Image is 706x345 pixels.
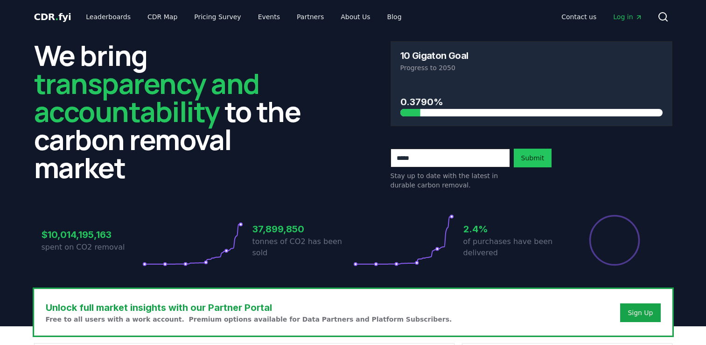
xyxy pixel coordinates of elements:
[252,236,353,259] p: tonnes of CO2 has been sold
[613,12,642,22] span: Log in
[400,51,468,60] h3: 10 Gigaton Goal
[252,222,353,236] h3: 37,899,850
[187,8,248,25] a: Pricing Survey
[34,11,71,22] span: CDR fyi
[463,222,564,236] h3: 2.4%
[34,10,71,23] a: CDR.fyi
[400,95,663,109] h3: 0.3790%
[333,8,377,25] a: About Us
[42,242,142,253] p: spent on CO2 removal
[606,8,650,25] a: Log in
[34,64,259,130] span: transparency and accountability
[78,8,409,25] nav: Main
[42,228,142,242] h3: $10,014,195,163
[463,236,564,259] p: of purchases have been delivered
[400,63,663,72] p: Progress to 2050
[554,8,650,25] nav: Main
[34,41,316,181] h2: We bring to the carbon removal market
[46,301,452,315] h3: Unlock full market insights with our Partner Portal
[380,8,409,25] a: Blog
[588,214,641,266] div: Percentage of sales delivered
[628,308,653,317] a: Sign Up
[251,8,287,25] a: Events
[55,11,58,22] span: .
[514,149,552,167] button: Submit
[140,8,185,25] a: CDR Map
[46,315,452,324] p: Free to all users with a work account. Premium options available for Data Partners and Platform S...
[620,303,660,322] button: Sign Up
[554,8,604,25] a: Contact us
[289,8,331,25] a: Partners
[78,8,138,25] a: Leaderboards
[391,171,510,190] p: Stay up to date with the latest in durable carbon removal.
